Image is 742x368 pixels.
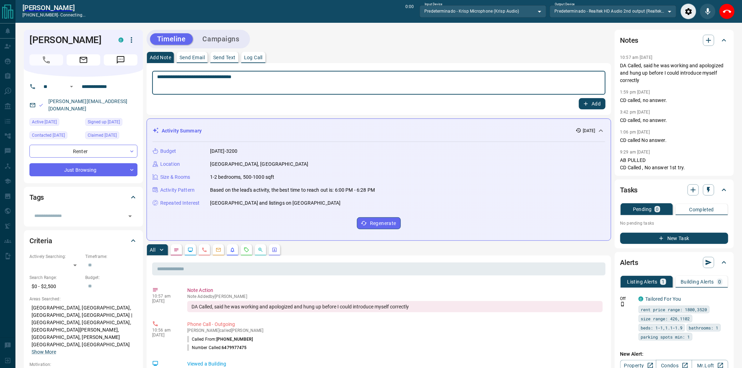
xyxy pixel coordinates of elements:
p: 10:56 am [152,328,177,333]
h2: Tags [29,192,44,203]
p: 10:57 am [152,294,177,299]
h1: [PERSON_NAME] [29,34,108,46]
p: Actively Searching: [29,253,82,260]
p: DA Called, said he was working and apologized and hung up before I could introduce myself correctly [620,62,728,84]
p: Activity Pattern [160,186,195,194]
p: Off [620,295,634,302]
p: Search Range: [29,274,82,281]
svg: Opportunities [258,247,263,253]
p: [DATE] [152,299,177,304]
button: New Task [620,233,728,244]
span: Email [67,54,100,66]
button: Add [579,98,606,109]
p: Listing Alerts [627,279,658,284]
p: Based on the lead's activity, the best time to reach out is: 6:00 PM - 6:28 PM [210,186,375,194]
p: [PERSON_NAME] called [PERSON_NAME] [187,328,603,333]
span: beds: 1-1,1.1-1.9 [641,324,683,331]
p: Called From: [187,336,253,342]
span: parking spots min: 1 [641,333,690,340]
span: Signed up [DATE] [88,118,120,125]
span: rent price range: 1800,3520 [641,306,707,313]
p: [PHONE_NUMBER] - [22,12,86,18]
h2: Notes [620,35,639,46]
span: Contacted [DATE] [32,132,65,139]
p: $0 - $2,500 [29,281,82,292]
p: Note Action [187,287,603,294]
button: Show More [32,348,56,356]
p: Phone Call - Outgoing [187,321,603,328]
p: Log Call [244,55,263,60]
p: Add Note [150,55,171,60]
div: End Call [719,4,735,19]
span: Claimed [DATE] [88,132,117,139]
p: 0 [719,279,721,284]
div: Mon Aug 11 2025 [29,131,82,141]
div: Predeterminado - Realtek HD Audio 2nd output (Realtek(R) Audio) [550,5,676,17]
div: Renter [29,145,137,158]
div: Alerts [620,254,728,271]
p: 1:59 pm [DATE] [620,90,650,95]
a: [PERSON_NAME] [22,4,86,12]
div: Audio Settings [681,4,696,19]
a: [PERSON_NAME][EMAIL_ADDRESS][DOMAIN_NAME] [48,98,128,111]
p: Number Called: [187,345,247,351]
p: Location [160,161,180,168]
div: Criteria [29,232,137,249]
p: [GEOGRAPHIC_DATA] and listings on [GEOGRAPHIC_DATA] [210,199,341,207]
p: Viewed a Building [187,360,603,368]
div: Sun Aug 10 2025 [29,118,82,128]
button: Campaigns [196,33,247,45]
button: Timeline [150,33,193,45]
p: Send Text [213,55,236,60]
div: Mute [700,4,716,19]
p: Repeated Interest [160,199,200,207]
label: Input Device [425,2,443,7]
p: 1 [662,279,665,284]
svg: Agent Actions [272,247,277,253]
svg: Calls [202,247,207,253]
button: Regenerate [357,217,401,229]
div: DA Called, said he was working and apologized and hung up before I could introduce myself correctly [187,301,603,312]
div: Wed Jun 19 2024 [85,118,137,128]
button: Open [125,211,135,221]
span: Active [DATE] [32,118,57,125]
p: CD called, no answer. [620,97,728,104]
div: Predeterminado - Krisp Microphone (Krisp Audio) [420,5,546,17]
p: New Alert: [620,350,728,358]
p: [DATE]-3200 [210,148,237,155]
p: 1:06 pm [DATE] [620,130,650,135]
p: 10:57 am [DATE] [620,55,653,60]
div: Activity Summary[DATE] [153,124,605,137]
p: Size & Rooms [160,173,190,181]
svg: Listing Alerts [230,247,235,253]
h2: Criteria [29,235,52,246]
span: Call [29,54,63,66]
p: Building Alerts [681,279,714,284]
span: 6479977475 [222,345,247,350]
p: CD called No answer. [620,137,728,144]
p: 0:00 [405,4,414,19]
p: Budget: [85,274,137,281]
svg: Emails [216,247,221,253]
div: Notes [620,32,728,49]
p: Activity Summary [162,127,202,135]
p: 0 [656,207,659,212]
p: [DATE] [583,128,595,134]
p: [DATE] [152,333,177,338]
span: Message [104,54,137,66]
p: Pending [633,207,652,212]
button: Open [67,82,76,91]
span: connecting... [60,13,86,18]
h2: Tasks [620,184,638,196]
div: Tags [29,189,137,206]
p: No pending tasks [620,218,728,229]
p: Budget [160,148,176,155]
p: AB PULLED CD Called , No answer 1st try. [620,157,728,171]
p: 3:42 pm [DATE] [620,110,650,115]
p: 9:29 am [DATE] [620,150,650,155]
div: condos.ca [119,38,123,42]
p: [GEOGRAPHIC_DATA], [GEOGRAPHIC_DATA], [GEOGRAPHIC_DATA], [GEOGRAPHIC_DATA] | [GEOGRAPHIC_DATA], [... [29,302,137,358]
p: 1-2 bedrooms, 500-1000 sqft [210,173,275,181]
svg: Email Valid [39,103,43,108]
p: Note Added by [PERSON_NAME] [187,294,603,299]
